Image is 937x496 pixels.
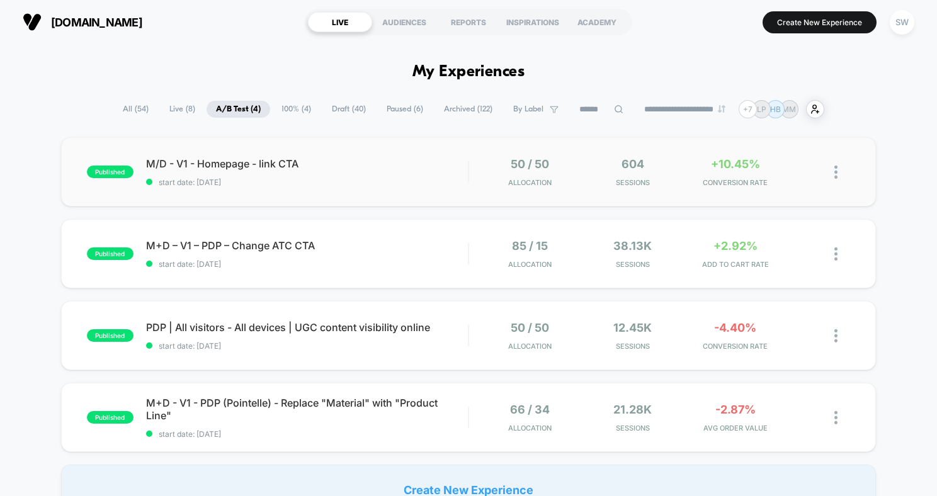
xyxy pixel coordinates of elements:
[687,178,783,187] span: CONVERSION RATE
[890,10,914,35] div: SW
[508,178,552,187] span: Allocation
[584,424,681,432] span: Sessions
[613,239,652,252] span: 38.13k
[23,13,42,31] img: Visually logo
[757,104,766,114] p: LP
[711,157,760,171] span: +10.45%
[687,424,783,432] span: AVG ORDER VALUE
[146,397,469,422] span: M+D - V1 - PDP (Pointelle) - Replace "Material" with "Product Line"
[770,104,781,114] p: HB
[512,239,548,252] span: 85 / 15
[308,12,372,32] div: LIVE
[718,105,725,113] img: end
[834,166,838,179] img: close
[613,321,652,334] span: 12.45k
[372,12,436,32] div: AUDIENCES
[834,247,838,261] img: close
[714,321,756,334] span: -4.40%
[412,63,525,81] h1: My Experiences
[782,104,796,114] p: MM
[834,329,838,342] img: close
[508,260,552,269] span: Allocation
[87,411,133,424] span: published
[160,101,205,118] span: Live ( 8 )
[377,101,433,118] span: Paused ( 6 )
[87,166,133,178] span: published
[687,260,783,269] span: ADD TO CART RATE
[622,157,644,171] span: 604
[763,11,877,33] button: Create New Experience
[146,341,469,351] span: start date: [DATE]
[834,411,838,424] img: close
[146,259,469,269] span: start date: [DATE]
[146,321,469,334] span: PDP | All visitors - All devices | UGC content visibility online
[87,329,133,342] span: published
[513,104,543,114] span: By Label
[713,239,758,252] span: +2.92%
[715,403,756,416] span: -2.87%
[207,101,270,118] span: A/B Test ( 4 )
[434,101,502,118] span: Archived ( 122 )
[508,342,552,351] span: Allocation
[51,16,142,29] span: [DOMAIN_NAME]
[565,12,629,32] div: ACADEMY
[146,429,469,439] span: start date: [DATE]
[146,157,469,170] span: M/D - V1 - Homepage - link CTA
[584,260,681,269] span: Sessions
[146,239,469,252] span: M+D – V1 – PDP – Change ATC CTA
[739,100,757,118] div: + 7
[113,101,158,118] span: All ( 54 )
[510,403,550,416] span: 66 / 34
[501,12,565,32] div: INSPIRATIONS
[613,403,652,416] span: 21.28k
[272,101,321,118] span: 100% ( 4 )
[687,342,783,351] span: CONVERSION RATE
[584,342,681,351] span: Sessions
[322,101,375,118] span: Draft ( 40 )
[886,9,918,35] button: SW
[146,178,469,187] span: start date: [DATE]
[19,12,146,32] button: [DOMAIN_NAME]
[511,321,549,334] span: 50 / 50
[508,424,552,432] span: Allocation
[87,247,133,260] span: published
[436,12,501,32] div: REPORTS
[584,178,681,187] span: Sessions
[511,157,549,171] span: 50 / 50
